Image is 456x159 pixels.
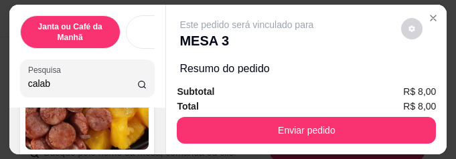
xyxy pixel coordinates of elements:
label: Pesquisa [28,64,66,75]
p: Resumo do pedido [179,61,433,77]
strong: Subtotal [177,86,214,97]
input: Pesquisa [28,77,137,90]
span: R$ 8,00 [403,84,436,99]
p: MESA 3 [179,31,313,50]
span: R$ 8,00 [403,99,436,114]
p: Janta ou Café da Manhã [31,21,109,43]
p: Este pedido será vinculado para [179,18,313,31]
img: product-image [25,66,149,150]
button: Enviar pedido [177,117,436,144]
button: Close [423,7,444,29]
button: decrease-product-quantity [401,18,423,39]
strong: Total [177,101,198,112]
